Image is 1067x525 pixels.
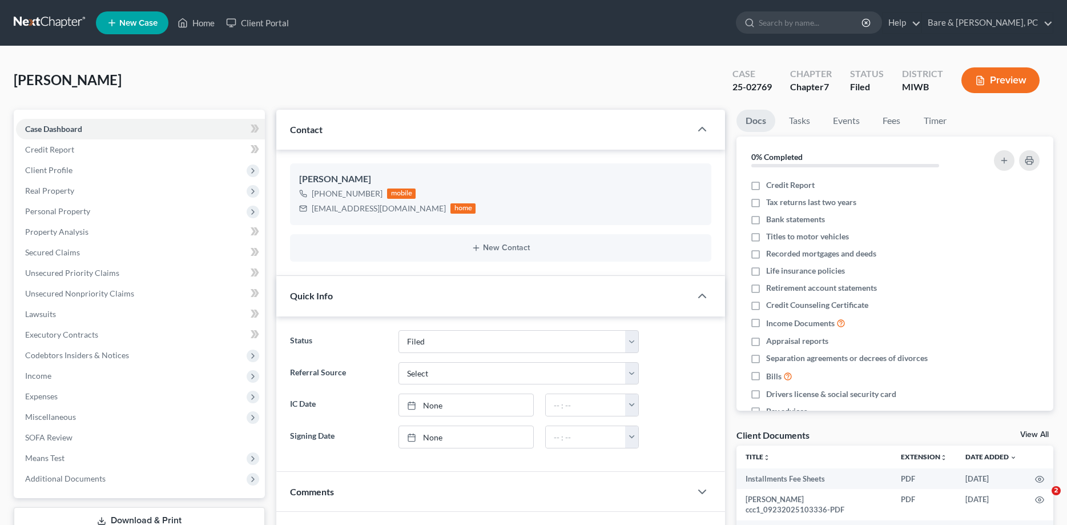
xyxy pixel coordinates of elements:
label: IC Date [284,394,392,416]
div: home [450,203,476,214]
i: expand_more [1010,454,1017,461]
span: Appraisal reports [766,335,828,347]
span: Income Documents [766,318,835,329]
span: Credit Report [25,145,74,154]
span: Pay advices [766,406,807,417]
span: Personal Property [25,206,90,216]
td: Installments Fee Sheets [736,468,892,489]
span: New Case [119,19,158,27]
span: Unsecured Priority Claims [25,268,119,278]
span: Additional Documents [25,474,106,483]
span: Codebtors Insiders & Notices [25,350,129,360]
span: Real Property [25,186,74,195]
span: Property Analysis [25,227,88,237]
label: Signing Date [284,426,392,448]
span: Titles to motor vehicles [766,231,849,242]
span: SOFA Review [25,432,73,442]
div: Chapter [790,67,832,81]
span: [PERSON_NAME] [14,71,122,88]
label: Status [284,330,392,353]
div: Status [850,67,884,81]
a: Docs [736,110,775,132]
strong: 0% Completed [751,152,803,162]
a: Bare & [PERSON_NAME], PC [922,13,1053,33]
label: Referral Source [284,362,392,385]
span: Unsecured Nonpriority Claims [25,288,134,298]
div: [PERSON_NAME] [299,173,702,186]
span: Bank statements [766,214,825,225]
div: 25-02769 [732,81,772,94]
a: Help [883,13,921,33]
span: Drivers license & social security card [766,388,896,400]
span: Retirement account statements [766,282,877,294]
span: Case Dashboard [25,124,82,134]
span: Credit Report [766,179,815,191]
a: Executory Contracts [16,324,265,345]
a: Timer [915,110,956,132]
a: None [399,426,534,448]
input: Search by name... [759,12,863,33]
span: 2 [1052,486,1061,495]
a: Date Added expand_more [965,452,1017,461]
div: Filed [850,81,884,94]
a: Events [824,110,869,132]
td: [DATE] [956,468,1026,489]
td: PDF [892,468,956,489]
a: Credit Report [16,139,265,160]
span: Expenses [25,391,58,401]
input: -- : -- [546,394,626,416]
span: Income [25,371,51,380]
a: Case Dashboard [16,119,265,139]
div: Chapter [790,81,832,94]
div: [EMAIL_ADDRESS][DOMAIN_NAME] [312,203,446,214]
a: Lawsuits [16,304,265,324]
span: Miscellaneous [25,412,76,422]
span: Secured Claims [25,247,80,257]
a: Client Portal [220,13,295,33]
a: Property Analysis [16,222,265,242]
span: Bills [766,371,782,382]
input: -- : -- [546,426,626,448]
div: mobile [387,189,416,199]
td: [DATE] [956,489,1026,520]
span: Contact [290,124,323,135]
div: [PHONE_NUMBER] [312,188,382,199]
div: MIWB [902,81,943,94]
span: Separation agreements or decrees of divorces [766,352,928,364]
span: Client Profile [25,165,73,175]
i: unfold_more [763,454,770,461]
span: Tax returns last two years [766,197,856,208]
i: unfold_more [940,454,947,461]
a: None [399,394,534,416]
span: 7 [824,81,829,92]
span: Quick Info [290,290,333,301]
a: Fees [873,110,910,132]
a: Titleunfold_more [746,452,770,461]
a: SOFA Review [16,427,265,448]
span: Comments [290,486,334,497]
span: Recorded mortgages and deeds [766,248,876,259]
a: Unsecured Nonpriority Claims [16,283,265,304]
iframe: Intercom live chat [1028,486,1056,514]
span: Credit Counseling Certificate [766,299,868,311]
button: Preview [961,67,1040,93]
a: Extensionunfold_more [901,452,947,461]
div: District [902,67,943,81]
div: Client Documents [736,429,810,441]
span: Executory Contracts [25,330,98,339]
a: View All [1020,431,1049,439]
a: Home [172,13,220,33]
span: Life insurance policies [766,265,845,276]
span: Means Test [25,453,65,463]
div: Case [732,67,772,81]
td: PDF [892,489,956,520]
a: Tasks [780,110,819,132]
span: Lawsuits [25,309,56,319]
a: Unsecured Priority Claims [16,263,265,283]
a: Secured Claims [16,242,265,263]
button: New Contact [299,243,702,253]
td: [PERSON_NAME] ccc1_09232025103336-PDF [736,489,892,520]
